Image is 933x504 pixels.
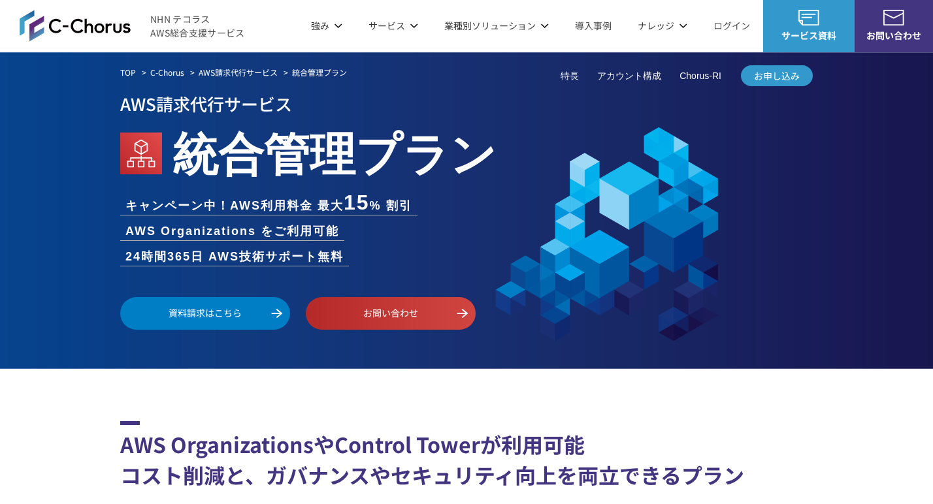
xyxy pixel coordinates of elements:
[120,421,813,490] h2: AWS OrganizationsやControl Towerが利用可能 コスト削減と、ガバナンスやセキュリティ向上を両立できるプラン
[741,69,813,83] span: お申し込み
[855,29,933,42] span: お問い合わせ
[172,118,497,184] em: 統合管理プラン
[120,89,813,118] p: AWS請求代行サービス
[150,12,245,40] span: NHN テコラス AWS総合支援サービス
[311,19,342,33] p: 強み
[199,67,278,78] a: AWS請求代行サービス
[597,69,661,83] a: アカウント構成
[713,19,750,33] a: ログイン
[306,297,476,330] a: お問い合わせ
[883,10,904,25] img: お問い合わせ
[20,10,131,41] img: AWS総合支援サービス C-Chorus
[561,69,579,83] a: 特長
[679,69,721,83] a: Chorus-RI
[120,133,162,174] img: AWS Organizations
[444,19,549,33] p: 業種別ソリューション
[798,10,819,25] img: AWS総合支援サービス C-Chorus サービス資料
[120,223,344,240] li: AWS Organizations をご利用可能
[120,297,290,330] a: 資料請求はこちら
[20,10,245,41] a: AWS総合支援サービス C-ChorusNHN テコラスAWS総合支援サービス
[120,67,136,78] a: TOP
[292,67,347,78] em: 統合管理プラン
[120,248,349,266] li: 24時間365日 AWS技術サポート無料
[150,67,184,78] a: C-Chorus
[368,19,418,33] p: サービス
[344,191,370,214] span: 15
[120,192,417,215] li: キャンペーン中！AWS利用料金 最大 % 割引
[741,65,813,86] a: お申し込み
[763,29,855,42] span: サービス資料
[638,19,687,33] p: ナレッジ
[575,19,612,33] a: 導入事例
